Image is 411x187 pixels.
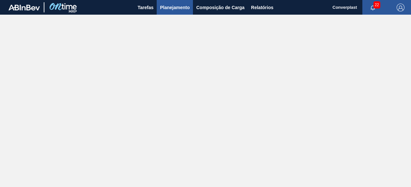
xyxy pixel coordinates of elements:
[397,4,404,11] img: Logout
[251,4,273,11] span: Relatórios
[8,5,40,10] img: TNhmsLtSVTkK8tSr43FrP2fwEKptu5GPRR3wAAAABJRU5ErkJggg==
[373,1,380,8] span: 22
[196,4,245,11] span: Composição de Carga
[362,3,383,12] button: Notificações
[160,4,190,11] span: Planejamento
[137,4,153,11] span: Tarefas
